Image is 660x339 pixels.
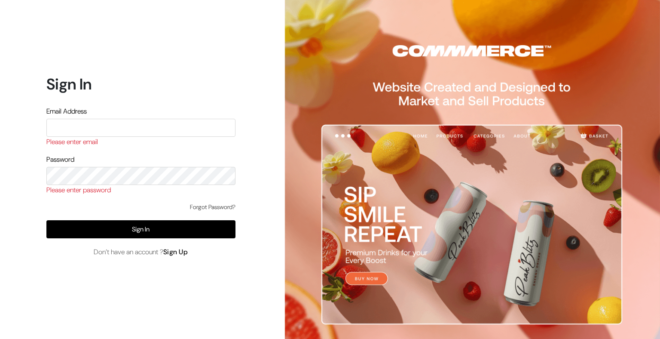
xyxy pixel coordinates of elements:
label: Please enter password [46,185,111,195]
label: Email Address [46,106,87,117]
label: Password [46,154,74,165]
label: Please enter email [46,137,98,147]
h1: Sign In [46,75,235,93]
a: Forgot Password? [190,203,235,212]
span: Don’t have an account ? [94,247,188,257]
button: Sign In [46,220,235,238]
a: Sign Up [163,247,188,256]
